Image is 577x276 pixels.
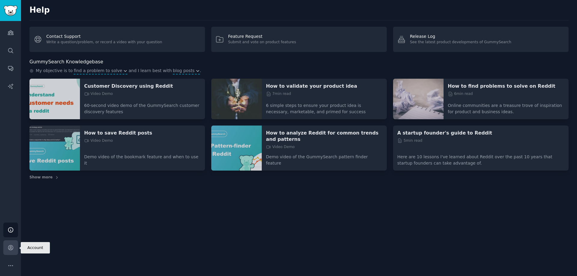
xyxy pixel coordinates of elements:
img: How to analyze Reddit for common trends and patterns [211,126,262,171]
p: Demo video of the GummySearch pattern finder feature [266,150,383,166]
img: Customer Discovery using Reddit [29,79,80,119]
img: How to validate your product idea [211,79,262,119]
p: Demo video of the bookmark feature and when to use it [84,150,201,166]
a: Feature RequestSubmit and vote on product features [211,27,387,52]
span: 7 min read [266,91,291,97]
button: blog posts [173,68,200,74]
p: 60-second video demo of the GummySearch customer discovery features [84,98,201,115]
div: See the latest product developments of GummySearch [410,40,511,45]
img: GummySearch logo [4,5,17,16]
div: . [29,68,569,74]
img: How to save Reddit posts [29,126,80,171]
a: Release LogSee the latest product developments of GummySearch [393,27,569,52]
a: How to find problems to solve on Reddit [448,83,564,89]
h2: Help [29,5,569,15]
div: Feature Request [228,33,296,40]
button: find a problem to solve [74,68,127,74]
p: Online communities are a treasure trove of inspiration for product and business ideas. [448,98,564,115]
a: How to save Reddit posts [84,130,201,136]
span: 5 min read [397,138,422,144]
a: Contact SupportWrite a question/problem, or record a video with your question [29,27,205,52]
h2: GummySearch Knowledgebase [29,58,103,66]
span: Video Demo [84,91,113,97]
span: Video Demo [84,138,113,144]
div: Release Log [410,33,511,40]
a: A startup founder's guide to Reddit [397,130,564,136]
span: 6 min read [448,91,473,97]
span: Video Demo [266,144,295,150]
img: How to find problems to solve on Reddit [393,79,444,119]
span: My objective is to [36,68,73,74]
span: find a problem to solve [74,68,122,74]
a: How to validate your product idea [266,83,383,89]
p: 6 simple steps to ensure your product idea is necessary, marketable, and primed for success [266,98,383,115]
span: Show more [29,175,53,180]
a: How to analyze Reddit for common trends and patterns [266,130,383,142]
span: blog posts [173,68,194,74]
span: and I learn best with [129,68,172,74]
p: Here are 10 lessons I've learned about Reddit over the past 10 years that startup founders can ta... [397,150,564,166]
a: Customer Discovery using Reddit [84,83,201,89]
div: Submit and vote on product features [228,40,296,45]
